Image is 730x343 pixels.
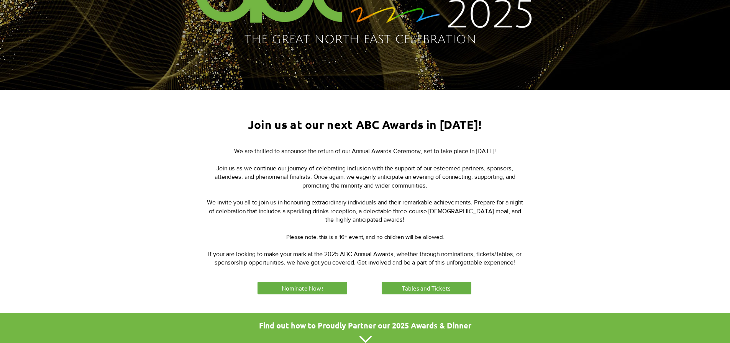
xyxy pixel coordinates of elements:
[208,251,522,266] span: If your are looking to make your mark at the 2025 ABC Annual Awards, whether through nominations,...
[248,118,482,132] span: Join us at our next ABC Awards in [DATE]!
[215,165,515,189] span: Join us as we continue our journey of celebrating inclusion with the support of our esteemed part...
[259,320,471,330] span: Find out how to Proudly Partner our 2025 Awards & Dinner
[381,281,472,296] a: Tables and Tickets
[234,148,496,154] span: We are thrilled to announce the return of our Annual Awards Ceremony, set to take place in [DATE]!
[282,284,323,292] span: Nominate Now!
[207,199,523,223] span: We invite you all to join us in honouring extraordinary individuals and their remarkable achievem...
[402,284,451,292] span: Tables and Tickets
[256,281,348,296] a: Nominate Now!
[286,234,444,240] span: Please note, this is a 16+ event, and no children will be allowed.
